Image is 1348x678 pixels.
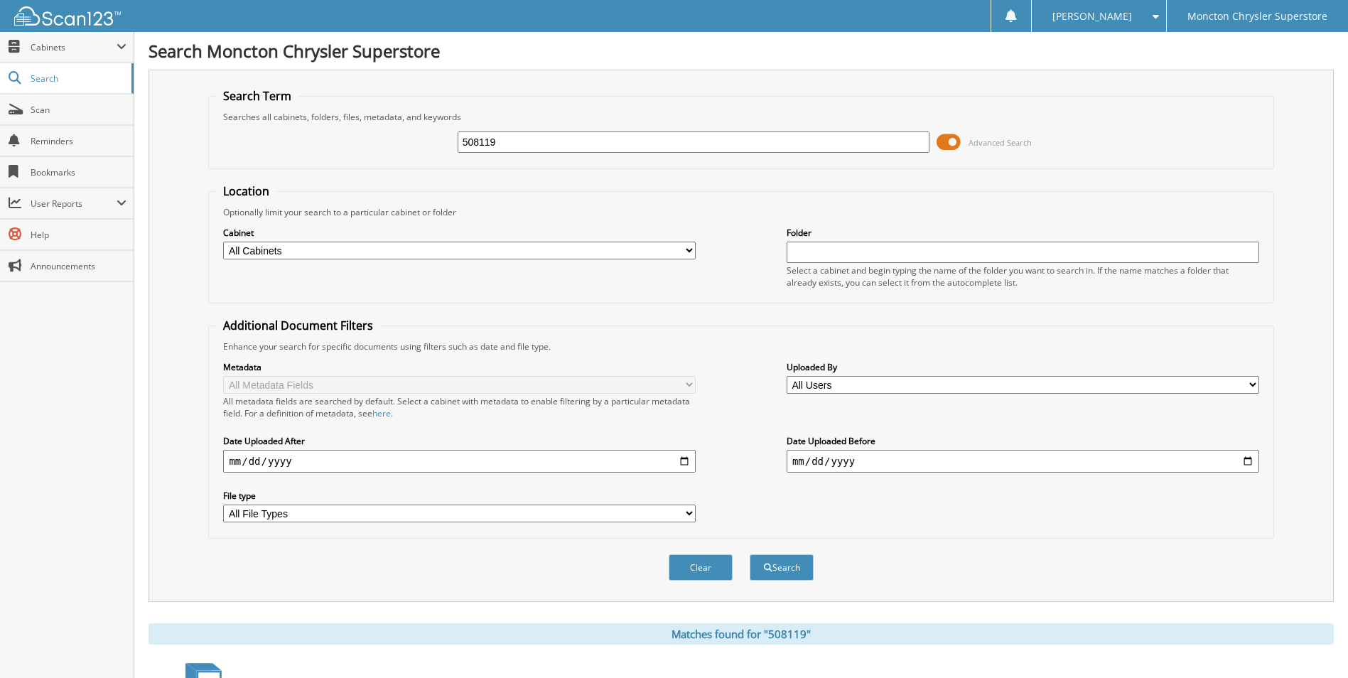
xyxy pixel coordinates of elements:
input: end [787,450,1259,473]
div: Searches all cabinets, folders, files, metadata, and keywords [216,111,1266,123]
span: Advanced Search [969,137,1032,148]
label: File type [223,490,696,502]
div: Matches found for "508119" [149,623,1334,645]
span: Bookmarks [31,166,126,178]
label: Metadata [223,361,696,373]
span: Help [31,229,126,241]
legend: Search Term [216,88,298,104]
label: Date Uploaded After [223,435,696,447]
span: Reminders [31,135,126,147]
span: Search [31,72,124,85]
button: Search [750,554,814,581]
a: here [372,407,391,419]
legend: Additional Document Filters [216,318,380,333]
div: Select a cabinet and begin typing the name of the folder you want to search in. If the name match... [787,264,1259,289]
span: Scan [31,104,126,116]
span: User Reports [31,198,117,210]
img: scan123-logo-white.svg [14,6,121,26]
span: [PERSON_NAME] [1052,12,1132,21]
legend: Location [216,183,276,199]
h1: Search Moncton Chrysler Superstore [149,39,1334,63]
span: Moncton Chrysler Superstore [1187,12,1327,21]
label: Folder [787,227,1259,239]
input: start [223,450,696,473]
div: Optionally limit your search to a particular cabinet or folder [216,206,1266,218]
label: Uploaded By [787,361,1259,373]
button: Clear [669,554,733,581]
label: Cabinet [223,227,696,239]
div: All metadata fields are searched by default. Select a cabinet with metadata to enable filtering b... [223,395,696,419]
span: Cabinets [31,41,117,53]
label: Date Uploaded Before [787,435,1259,447]
span: Announcements [31,260,126,272]
div: Enhance your search for specific documents using filters such as date and file type. [216,340,1266,353]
